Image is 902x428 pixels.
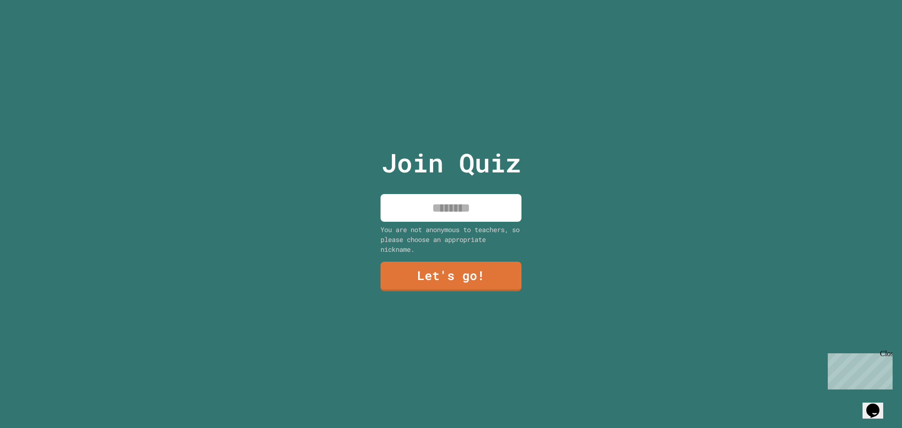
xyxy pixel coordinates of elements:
[4,4,65,60] div: Chat with us now!Close
[381,225,521,254] div: You are not anonymous to teachers, so please choose an appropriate nickname.
[824,350,893,389] iframe: chat widget
[381,143,521,182] p: Join Quiz
[381,262,521,291] a: Let's go!
[863,390,893,419] iframe: chat widget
